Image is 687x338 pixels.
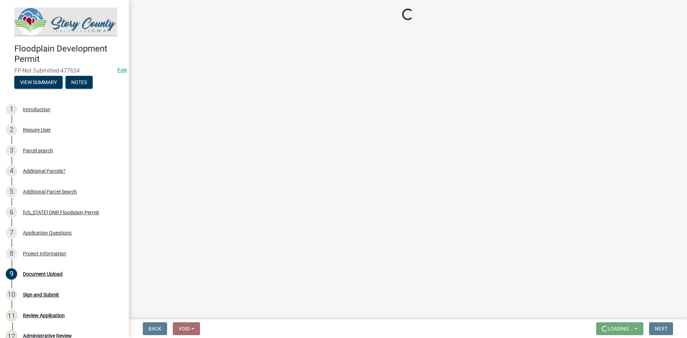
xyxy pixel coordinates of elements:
div: 6 [6,207,17,218]
button: Notes [65,76,93,89]
div: 8 [6,248,17,259]
div: 2 [6,124,17,136]
div: 10 [6,289,17,300]
div: 9 [6,268,17,280]
wm-modal-confirm: Notes [65,80,93,85]
div: Parcel search [23,148,53,153]
div: 11 [6,310,17,321]
wm-modal-confirm: Summary [14,80,63,85]
span: Next [655,326,667,332]
button: Void [173,322,200,335]
div: [US_STATE] DNR Floodplain Permit [23,210,99,215]
div: Additional Parcels? [23,168,65,173]
span: Void [179,326,190,332]
a: Edit [117,67,127,74]
div: Additional Parcel Search [23,189,77,194]
div: 4 [6,165,17,177]
div: Introduction [23,107,50,112]
div: 7 [6,227,17,239]
button: View Summary [14,76,63,89]
span: Back [148,326,161,332]
h4: Floodplain Development Permit [14,44,123,64]
div: 3 [6,145,17,156]
div: Project Information [23,251,66,256]
wm-modal-confirm: Edit Application Number [117,67,127,74]
button: Loading... [596,322,643,335]
div: Sign and Submit [23,292,59,297]
div: 1 [6,104,17,115]
div: Application Questions [23,230,72,235]
div: 5 [6,186,17,197]
img: Story County, Iowa [14,8,117,36]
div: Document Upload [23,271,63,276]
span: Loading... [608,326,633,332]
button: Back [143,322,167,335]
div: Review Application [23,313,65,318]
div: Require User [23,127,51,132]
span: FP-Not Submitted-477654 [14,67,114,74]
button: Next [649,322,673,335]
